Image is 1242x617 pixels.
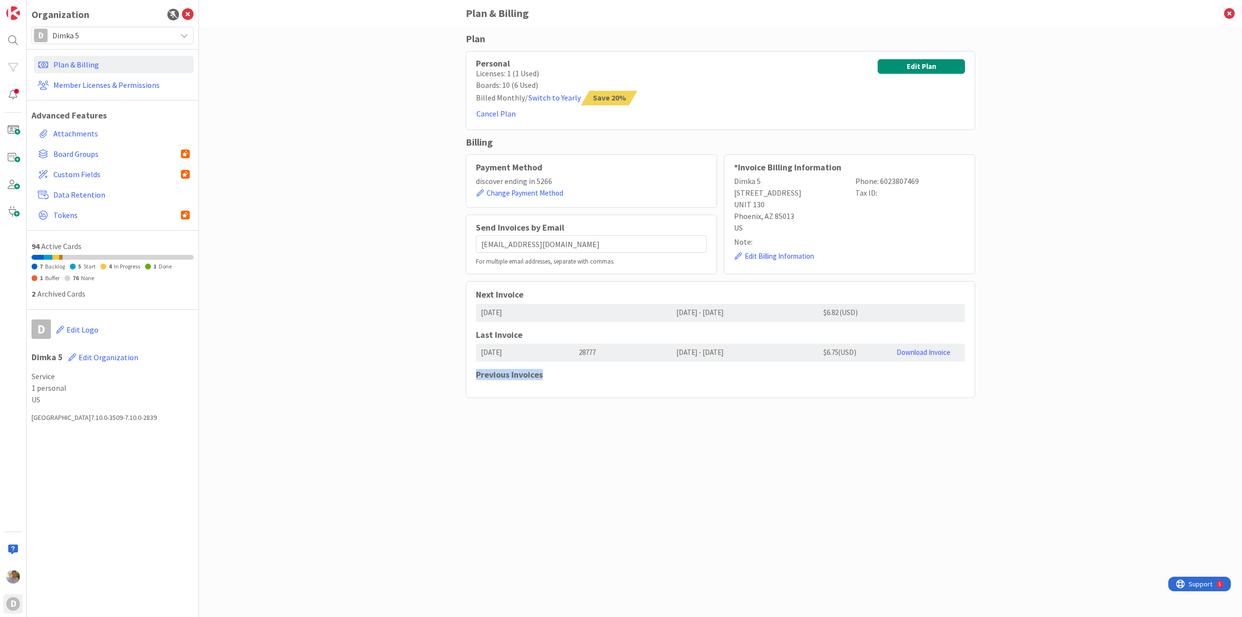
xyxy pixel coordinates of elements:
span: 76 [73,274,79,282]
span: Done [159,263,172,270]
span: Tokens [53,209,181,221]
span: Dimka 5 [52,29,172,42]
button: Edit Billing Information [734,250,815,263]
span: Custom Fields [53,168,181,180]
span: 4 [109,263,112,270]
h5: Next Invoice [476,289,965,300]
p: Note: [734,236,965,248]
span: Buffer [45,274,60,282]
div: 28777 [574,344,672,362]
a: Custom Fields [34,166,194,183]
p: discover ending in 5266 [476,175,707,187]
div: Licenses: 1 (1 Used) [476,67,633,79]
h5: Last Invoice [476,330,965,340]
a: Download Invoice [897,348,950,357]
h2: Payment Method [476,163,707,172]
button: Switch to Yearly [528,91,581,104]
span: 7 [40,263,43,270]
img: Visit kanbanzone.com [6,6,20,20]
span: Board Groups [53,148,181,160]
div: Billed Monthly / [476,91,633,105]
span: Support [20,1,44,13]
div: Billing [466,135,975,150]
span: 5 [78,263,81,270]
span: Start [83,263,96,270]
button: Edit Plan [878,59,965,74]
button: Cancel Plan [476,107,516,120]
p: Tax ID: [855,187,965,199]
h1: Dimka 5 [32,347,194,367]
span: None [81,274,94,282]
div: Organization [32,7,89,22]
button: Edit Organization [68,347,139,367]
span: 1 [40,274,43,282]
div: D [32,319,51,339]
p: [STREET_ADDRESS] [734,187,844,199]
img: KZ [6,570,20,584]
a: Attachments [34,125,194,142]
a: Data Retention [34,186,194,203]
a: Tokens [34,206,194,224]
div: [DATE] [476,344,574,362]
div: [GEOGRAPHIC_DATA] 7.10.0-3509-7.10.0-2839 [32,413,194,423]
a: Board Groups [34,145,194,163]
span: Save 20% [593,91,626,104]
p: US [734,222,844,233]
div: [DATE] - [DATE] [671,304,818,322]
span: Backlog [45,263,65,270]
span: 1 [153,263,156,270]
div: 5 [50,4,53,12]
h5: Previous Invoices [476,369,965,380]
input: Email [476,235,707,253]
div: Active Cards [32,240,194,252]
div: Boards: 10 (6 Used) [476,79,633,91]
div: $6.82 (USD) [818,304,892,322]
span: 94 [32,241,39,251]
div: D [34,29,48,42]
h1: Advanced Features [32,110,194,121]
span: US [32,394,194,405]
a: Member Licenses & Permissions [34,76,194,94]
span: Service [32,370,194,382]
span: 1 personal [32,382,194,394]
span: In Progress [114,263,140,270]
p: UNIT 130 [734,199,844,210]
span: Data Retention [53,189,190,200]
h2: Send Invoices by Email [476,223,707,233]
div: Personal [476,59,633,67]
div: [DATE] - [DATE] [671,344,818,362]
a: Plan & Billing [34,56,194,73]
button: Edit Logo [56,319,99,340]
h2: *Invoice Billing Information [734,163,965,172]
span: Edit Organization [79,352,138,362]
p: Phoenix , AZ 85013 [734,210,844,222]
div: [DATE] [476,304,574,322]
button: Change Payment Method [476,187,564,200]
span: 2 [32,289,35,299]
p: Dimka 5 [734,175,844,187]
div: D [6,597,20,611]
p: Phone: 6023807469 [855,175,965,187]
div: Plan [466,32,975,46]
div: Archived Cards [32,288,194,300]
div: For multiple email addresses, separate with commas. [476,257,707,267]
span: Edit Logo [66,325,98,334]
div: $ 6.75 ( USD ) [818,344,892,362]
